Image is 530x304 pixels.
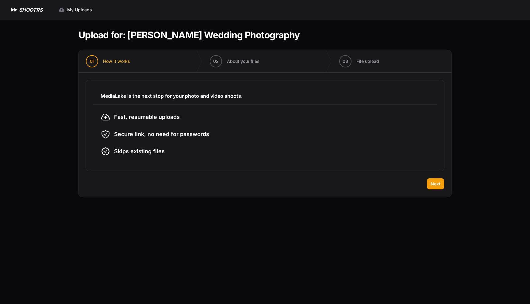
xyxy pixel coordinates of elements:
button: Next [427,178,444,189]
span: Next [431,181,440,187]
h1: SHOOTRS [19,6,43,13]
span: How it works [103,58,130,64]
img: SHOOTRS [10,6,19,13]
span: File upload [356,58,379,64]
h1: Upload for: [PERSON_NAME] Wedding Photography [79,29,300,40]
a: My Uploads [55,4,96,15]
span: 03 [343,58,348,64]
span: Fast, resumable uploads [114,113,180,121]
button: 03 File upload [332,50,386,72]
span: My Uploads [67,7,92,13]
a: SHOOTRS SHOOTRS [10,6,43,13]
span: 01 [90,58,94,64]
span: About your files [227,58,259,64]
span: Skips existing files [114,147,165,156]
span: 02 [213,58,219,64]
span: Secure link, no need for passwords [114,130,209,139]
h3: MediaLake is the next stop for your photo and video shoots. [101,92,429,100]
button: 01 How it works [79,50,137,72]
button: 02 About your files [202,50,267,72]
